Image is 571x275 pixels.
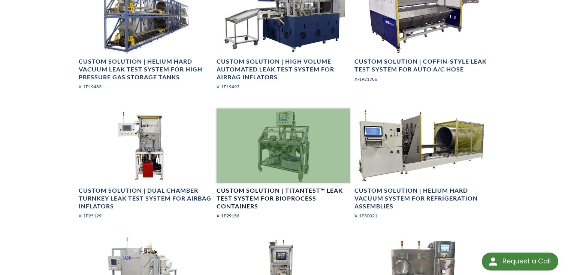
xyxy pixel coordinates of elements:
[354,109,488,226] a: Helium Hard Vacuum Leak Test System for Refrigeration AssembliesCustom Solution | Helium Hard Vac...
[217,109,350,226] a: Turnkey leak test system for leak testing bioprocess containersCustom Solution | TITANTEST™ Leak ...
[354,58,488,73] h4: Custom Solution | Coffin-Style Leak Test System for Auto A/C Hose
[79,212,212,219] p: X-1P25129
[79,187,212,210] h4: Custom Solution | Dual Chamber Turnkey Leak Test System for Airbag Inflators
[354,187,488,210] h4: Custom Solution | Helium Hard Vacuum System for Refrigeration Assemblies
[217,187,350,210] h4: Custom Solution | TITANTEST™ Leak Test System for Bioprocess Containers
[354,76,488,83] p: X-1P21786
[79,83,212,90] p: X-1P19483
[354,212,488,219] p: X-1P30021
[502,253,551,270] div: Request a Call
[79,58,212,81] h4: Custom Solution | Helium Hard Vacuum Leak Test System for High Pressure Gas Storage Tanks
[487,256,499,268] img: round button
[79,109,212,226] a: Dual Chamber Turnkey Leak Test System for Airbag InflatorsCustom Solution | Dual Chamber Turnkey ...
[217,58,350,81] h4: Custom Solution | High Volume Automated Leak Test System for Airbag Inflators
[482,253,558,271] div: Request a Call
[217,83,350,90] p: X-1P19493
[217,212,350,219] p: X-1P29156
